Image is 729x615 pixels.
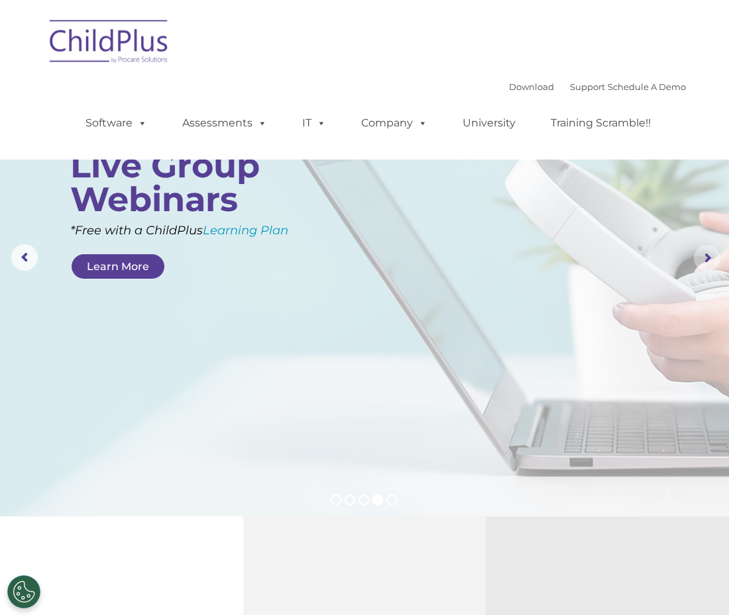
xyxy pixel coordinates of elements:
[72,110,160,136] a: Software
[289,110,339,136] a: IT
[43,11,176,77] img: ChildPlus by Procare Solutions
[570,81,605,92] a: Support
[203,223,288,238] a: Learning Plan
[72,254,164,279] a: Learn More
[449,110,529,136] a: University
[70,220,328,242] rs-layer: *Free with a ChildPlus
[537,110,664,136] a: Training Scramble!!
[509,81,554,92] a: Download
[608,81,686,92] a: Schedule A Demo
[70,149,308,216] rs-layer: Live Group Webinars
[169,110,280,136] a: Assessments
[509,81,686,92] font: |
[7,575,40,608] button: Cookies Settings
[348,110,441,136] a: Company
